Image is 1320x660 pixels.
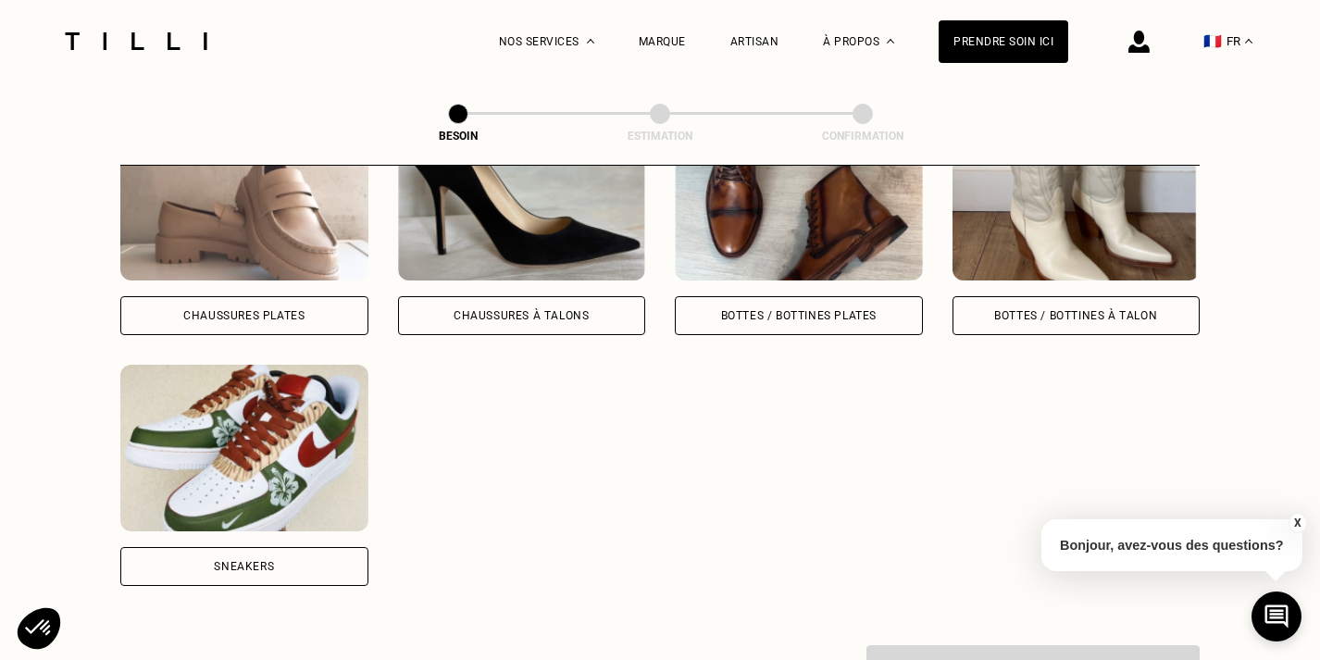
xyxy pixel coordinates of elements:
div: Sneakers [214,561,274,572]
span: 🇫🇷 [1203,32,1222,50]
img: icône connexion [1128,31,1150,53]
img: Logo du service de couturière Tilli [58,32,214,50]
div: Confirmation [770,130,955,143]
img: Tilli retouche votre Chaussures à Talons [398,114,646,280]
a: Artisan [730,35,779,48]
div: Bottes / Bottines plates [721,310,877,321]
img: Tilli retouche votre Chaussures Plates [120,114,368,280]
div: Estimation [567,130,753,143]
div: Chaussures Plates [183,310,305,321]
div: Besoin [366,130,551,143]
button: X [1288,513,1306,533]
div: Chaussures à Talons [454,310,589,321]
a: Marque [639,35,686,48]
img: Menu déroulant [587,39,594,44]
img: menu déroulant [1245,39,1252,44]
p: Bonjour, avez-vous des questions? [1041,519,1302,571]
img: Menu déroulant à propos [887,39,894,44]
img: Tilli retouche votre Bottes / Bottines plates [675,114,923,280]
a: Prendre soin ici [939,20,1068,63]
img: Tilli retouche votre Sneakers [120,365,368,531]
img: Tilli retouche votre Bottes / Bottines à talon [953,114,1201,280]
div: Bottes / Bottines à talon [994,310,1157,321]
